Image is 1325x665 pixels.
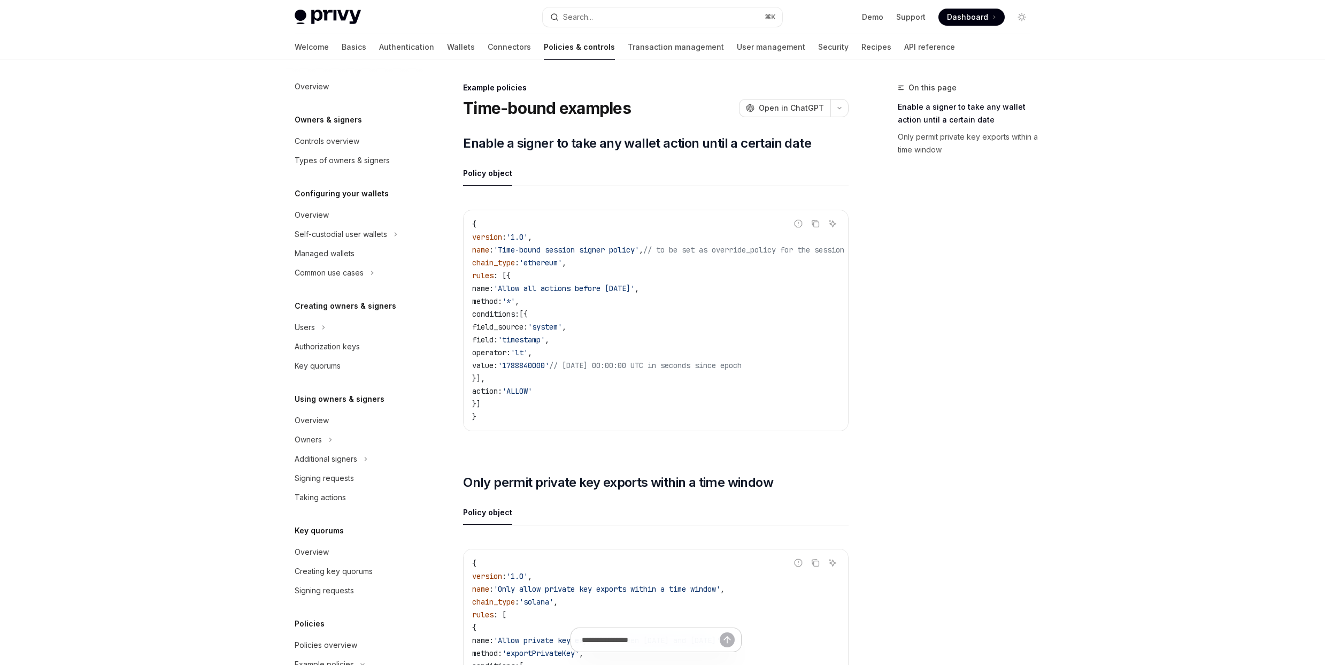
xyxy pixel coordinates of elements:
span: rules [472,271,494,280]
h5: Owners & signers [295,113,362,126]
span: '1788840000' [498,361,549,370]
button: Policy object [463,500,512,525]
a: Security [818,34,849,60]
h1: Time-bound examples [463,98,631,118]
a: Policies overview [286,636,423,655]
button: Toggle dark mode [1013,9,1030,26]
a: API reference [904,34,955,60]
button: Report incorrect code [791,556,805,570]
span: }] [472,399,481,409]
span: : [489,245,494,255]
span: version [472,232,502,242]
div: Creating key quorums [295,565,373,578]
div: Signing requests [295,472,354,485]
span: Open in ChatGPT [759,103,824,113]
span: , [639,245,643,255]
span: : [502,232,506,242]
span: Only permit private key exports within a time window [463,474,773,491]
span: , [515,296,519,306]
span: field: [472,335,498,345]
span: 'Time-bound session signer policy' [494,245,639,255]
span: : [{ [494,271,511,280]
span: 'solana' [519,597,553,607]
span: , [545,335,549,345]
a: Controls overview [286,132,423,151]
div: Overview [295,546,329,559]
a: Key quorums [286,356,423,376]
span: name [472,245,489,255]
span: { [472,219,476,229]
button: Ask AI [826,217,839,231]
span: : [ [494,610,506,620]
div: Managed wallets [295,247,355,260]
h5: Key quorums [295,524,344,537]
a: Overview [286,77,423,96]
span: Dashboard [947,12,988,22]
span: 'system' [528,322,562,332]
a: Overview [286,542,423,562]
span: action: [472,386,502,396]
span: , [553,597,558,607]
span: 'lt' [511,348,528,357]
span: , [562,322,566,332]
h5: Using owners & signers [295,393,384,406]
a: Transaction management [628,34,724,60]
span: , [562,258,566,267]
a: Managed wallets [286,244,423,263]
button: Open in ChatGPT [739,99,830,117]
span: field_source: [472,322,528,332]
span: // to be set as override_policy for the session signer [643,245,874,255]
a: Signing requests [286,469,423,488]
img: light logo [295,10,361,25]
a: User management [737,34,805,60]
a: Only permit private key exports within a time window [898,128,1039,158]
div: Users [295,321,315,334]
span: 'timestamp' [498,335,545,345]
span: , [528,571,532,581]
div: Common use cases [295,266,364,279]
div: Taking actions [295,491,346,504]
span: { [472,623,476,632]
span: Enable a signer to take any wallet action until a certain date [463,135,811,152]
span: name [472,584,489,594]
div: Policies overview [295,639,357,652]
span: 'ethereum' [519,258,562,267]
a: Enable a signer to take any wallet action until a certain date [898,98,1039,128]
span: : [515,258,519,267]
a: Taking actions [286,488,423,507]
a: Dashboard [938,9,1005,26]
button: Open search [543,7,782,27]
span: '1.0' [506,232,528,242]
span: version [472,571,502,581]
div: Owners [295,433,322,446]
span: name: [472,284,494,293]
span: : [489,584,494,594]
div: Controls overview [295,135,359,148]
span: chain_type [472,597,515,607]
input: Ask a question... [582,628,720,652]
span: 'Only allow private key exports within a time window' [494,584,720,594]
button: Toggle Users section [286,318,423,337]
span: , [635,284,639,293]
button: Send message [720,632,735,647]
button: Policy object [463,160,512,186]
div: Example policies [463,82,849,93]
div: Search... [563,11,593,24]
span: : [502,571,506,581]
div: Authorization keys [295,340,360,353]
span: On this page [908,81,957,94]
a: Wallets [447,34,475,60]
a: Overview [286,205,423,225]
span: rules [472,610,494,620]
div: Signing requests [295,584,354,597]
span: , [528,348,532,357]
button: Toggle Additional signers section [286,449,423,469]
button: Toggle Self-custodial user wallets section [286,225,423,244]
a: Policies & controls [544,34,615,60]
a: Connectors [488,34,531,60]
div: Overview [295,209,329,221]
button: Copy the contents from the code block [808,556,822,570]
div: Types of owners & signers [295,154,390,167]
span: // [DATE] 00:00:00 UTC in seconds since epoch [549,361,742,370]
span: conditions: [472,309,519,319]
